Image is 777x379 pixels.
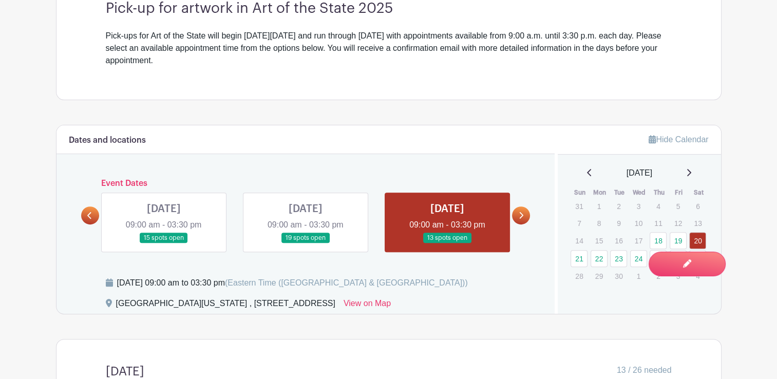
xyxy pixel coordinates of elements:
[225,278,468,287] span: (Eastern Time ([GEOGRAPHIC_DATA] & [GEOGRAPHIC_DATA]))
[610,233,627,249] p: 16
[630,250,647,267] a: 24
[630,187,650,198] th: Wed
[689,198,706,214] p: 6
[99,179,513,188] h6: Event Dates
[610,250,627,267] a: 23
[591,233,608,249] p: 15
[610,198,627,214] p: 2
[344,297,391,314] a: View on Map
[571,268,588,284] p: 28
[610,187,630,198] th: Tue
[649,187,669,198] th: Thu
[650,250,667,267] a: 25
[650,232,667,249] a: 18
[69,136,146,145] h6: Dates and locations
[630,198,647,214] p: 3
[670,215,687,231] p: 12
[630,233,647,249] p: 17
[670,232,687,249] a: 19
[689,232,706,249] a: 20
[689,187,709,198] th: Sat
[590,187,610,198] th: Mon
[649,135,708,144] a: Hide Calendar
[610,268,627,284] p: 30
[627,167,652,179] span: [DATE]
[591,250,608,267] a: 22
[689,215,706,231] p: 13
[591,215,608,231] p: 8
[670,198,687,214] p: 5
[591,198,608,214] p: 1
[117,277,468,289] div: [DATE] 09:00 am to 03:30 pm
[670,250,687,267] a: 26
[571,198,588,214] p: 31
[106,364,144,379] h4: [DATE]
[116,297,335,314] div: [GEOGRAPHIC_DATA][US_STATE] , [STREET_ADDRESS]
[106,30,672,67] div: Pick-ups for Art of the State will begin [DATE][DATE] and run through [DATE] with appointments av...
[617,364,672,376] span: 13 / 26 needed
[571,215,588,231] p: 7
[570,187,590,198] th: Sun
[689,250,706,267] a: 27
[591,268,608,284] p: 29
[571,233,588,249] p: 14
[630,215,647,231] p: 10
[669,187,689,198] th: Fri
[571,250,588,267] a: 21
[650,215,667,231] p: 11
[610,215,627,231] p: 9
[650,198,667,214] p: 4
[630,268,647,284] p: 1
